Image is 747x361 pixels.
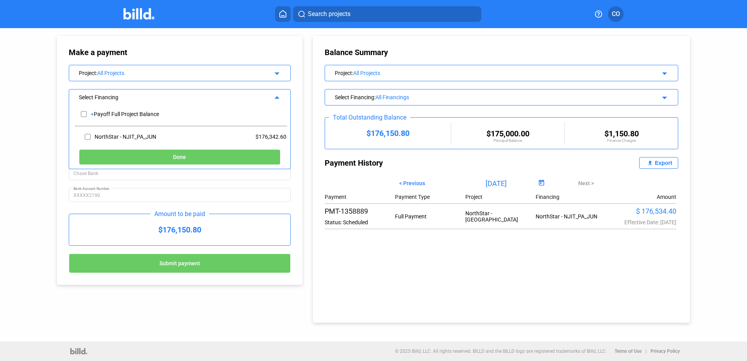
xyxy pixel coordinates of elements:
button: Open calendar [536,178,547,189]
button: Search projects [293,6,481,22]
button: < Previous [393,177,431,190]
p: © 2025 Billd, LLC. All rights reserved. BILLD and the BILLD logo are registered trademarks of Bil... [395,348,607,354]
div: + [91,111,94,117]
div: Project [465,194,536,200]
div: Amount [657,194,676,200]
div: Full Payment [395,213,465,220]
span: < Previous [399,180,425,186]
div: All Projects [353,70,635,76]
mat-icon: arrow_drop_down [271,68,281,77]
div: Select Financing [79,93,261,100]
mat-icon: file_upload [645,158,655,168]
span: : [374,94,375,100]
div: Make a payment [69,48,202,57]
div: Principal Balance [451,138,564,143]
div: $ 176,534.40 [606,207,676,215]
div: Financing [536,194,606,200]
span: : [96,70,97,76]
div: $176,150.80 [325,129,450,138]
span: CO [612,9,620,19]
img: Billd Company Logo [123,8,154,20]
mat-icon: arrow_drop_down [659,92,668,101]
div: PMT-1358889 [325,207,395,215]
mat-icon: arrow_drop_up [271,92,281,101]
div: All Projects [97,70,261,76]
div: $175,000.00 [451,129,564,138]
div: NorthStar - [GEOGRAPHIC_DATA] [465,210,536,223]
div: Export [655,160,672,166]
button: CO [608,6,624,22]
div: Payoff Full Project Balance [94,111,159,117]
div: Payment History [325,157,502,169]
div: Payment [325,194,395,200]
div: Finance Charges [565,138,678,143]
div: Balance Summary [325,48,678,57]
span: Done [173,154,186,161]
button: Done [79,149,281,165]
div: NorthStar - NJIT_PA_JUN [536,213,606,220]
div: $1,150.80 [565,129,678,138]
div: Project [79,68,261,76]
div: Effective Date: [DATE] [606,219,676,225]
div: NorthStar - NJIT_PA_JUN [95,134,156,140]
div: Amount to be paid [150,210,209,218]
div: Project [335,68,635,76]
b: Privacy Policy [650,348,680,354]
span: : [352,70,353,76]
p: | [645,348,647,354]
div: $176,150.80 [69,214,290,245]
button: Submit payment [69,254,291,273]
b: Terms of Use [615,348,642,354]
span: Search projects [308,9,350,19]
div: Total Outstanding Balance [329,114,410,121]
span: Submit payment [159,261,200,267]
div: Select Financing [335,93,635,100]
button: Export [639,157,678,169]
div: $176,342.60 [212,130,286,143]
div: Payment Type [395,194,465,200]
mat-icon: arrow_drop_down [659,68,668,77]
div: Status: Scheduled [325,219,395,225]
button: Next > [572,177,600,190]
img: logo [70,348,87,354]
div: All Financings [375,94,635,100]
span: Next > [578,180,594,186]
